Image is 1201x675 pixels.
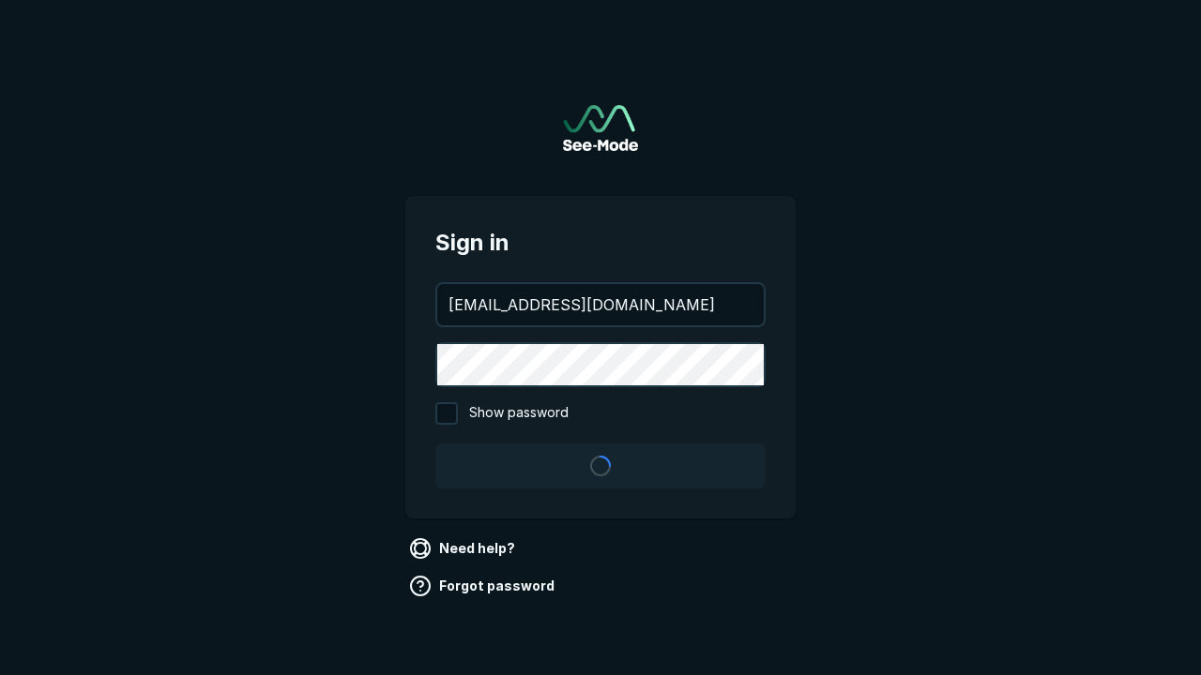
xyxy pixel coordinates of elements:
span: Sign in [435,226,766,260]
a: Go to sign in [563,105,638,151]
a: Need help? [405,533,523,563]
input: your@email.com [437,284,764,325]
a: Forgot password [405,571,562,601]
span: Show password [469,402,569,425]
img: See-Mode Logo [563,105,638,151]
